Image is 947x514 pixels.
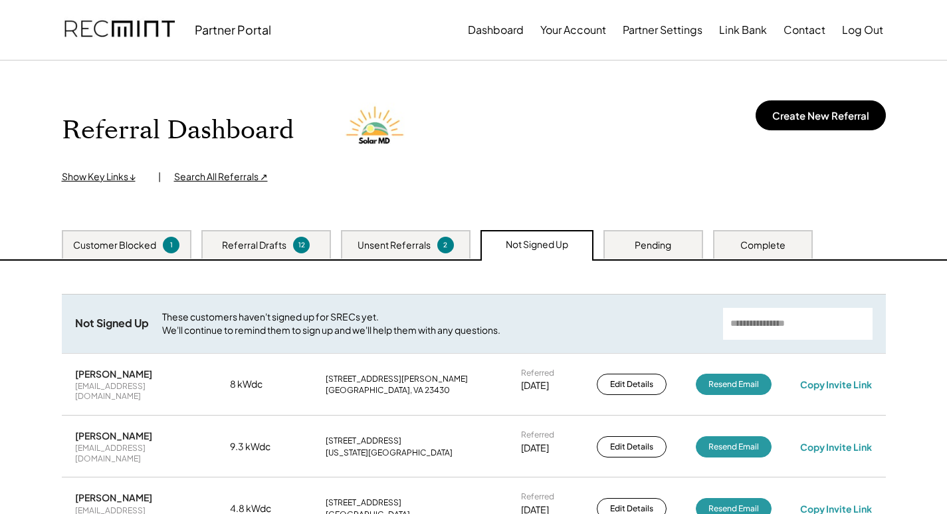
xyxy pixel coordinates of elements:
[521,491,554,502] div: Referred
[62,115,294,146] h1: Referral Dashboard
[540,17,606,43] button: Your Account
[162,311,710,336] div: These customers haven't signed up for SRECs yet. We'll continue to remind them to sign up and we'...
[230,378,296,391] div: 8 kWdc
[158,170,161,184] div: |
[842,17,883,43] button: Log Out
[635,239,671,252] div: Pending
[75,491,152,503] div: [PERSON_NAME]
[326,436,401,446] div: [STREET_ADDRESS]
[230,440,296,453] div: 9.3 kWdc
[295,240,308,250] div: 12
[326,374,468,384] div: [STREET_ADDRESS][PERSON_NAME]
[165,240,177,250] div: 1
[326,448,453,458] div: [US_STATE][GEOGRAPHIC_DATA]
[326,385,450,396] div: [GEOGRAPHIC_DATA], VA 23430
[64,7,175,53] img: recmint-logotype%403x.png
[521,368,554,378] div: Referred
[784,17,825,43] button: Contact
[521,442,549,455] div: [DATE]
[358,239,431,252] div: Unsent Referrals
[75,430,152,442] div: [PERSON_NAME]
[740,239,786,252] div: Complete
[696,374,772,395] button: Resend Email
[597,436,667,457] button: Edit Details
[521,379,549,392] div: [DATE]
[756,100,886,130] button: Create New Referral
[696,436,772,457] button: Resend Email
[597,374,667,395] button: Edit Details
[521,430,554,440] div: Referred
[75,443,201,463] div: [EMAIL_ADDRESS][DOMAIN_NAME]
[195,22,271,37] div: Partner Portal
[468,17,524,43] button: Dashboard
[75,381,201,402] div: [EMAIL_ADDRESS][DOMAIN_NAME]
[326,497,401,508] div: [STREET_ADDRESS]
[506,238,568,251] div: Not Signed Up
[75,317,149,330] div: Not Signed Up
[800,441,872,453] div: Copy Invite Link
[222,239,286,252] div: Referral Drafts
[174,170,268,184] div: Search All Referrals ↗
[340,94,413,167] img: Solar%20MD%20LOgo.png
[75,368,152,380] div: [PERSON_NAME]
[719,17,767,43] button: Link Bank
[439,240,452,250] div: 2
[800,378,872,390] div: Copy Invite Link
[62,170,145,184] div: Show Key Links ↓
[73,239,156,252] div: Customer Blocked
[623,17,702,43] button: Partner Settings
